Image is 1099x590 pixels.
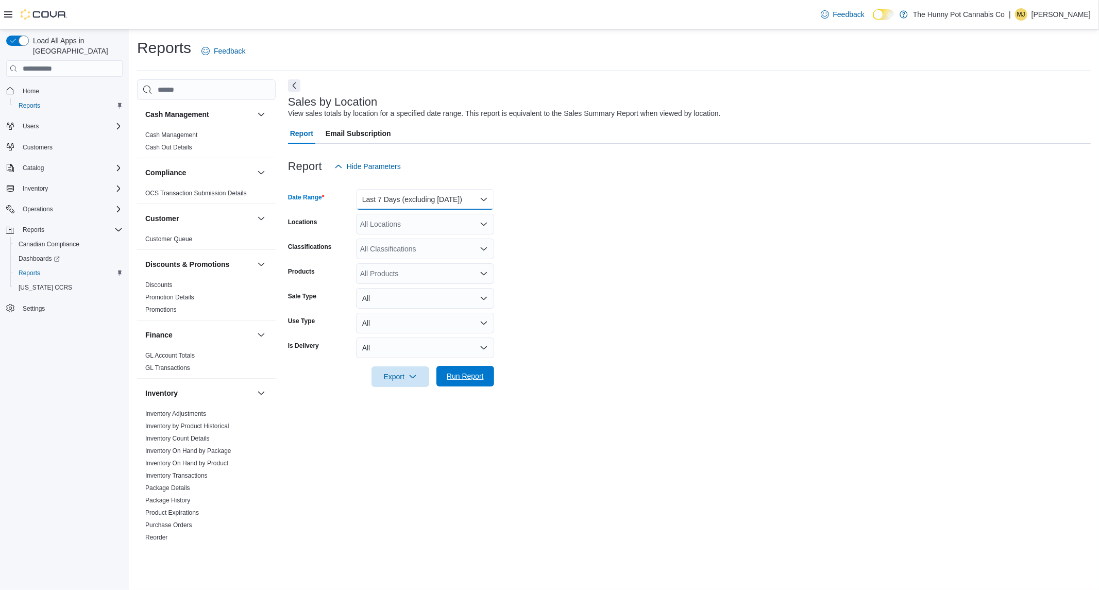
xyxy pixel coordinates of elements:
[2,301,127,316] button: Settings
[19,162,48,174] button: Catalog
[23,305,45,313] span: Settings
[356,189,494,210] button: Last 7 Days (excluding [DATE])
[23,164,44,172] span: Catalog
[2,83,127,98] button: Home
[23,226,44,234] span: Reports
[2,161,127,175] button: Catalog
[288,108,721,119] div: View sales totals by location for a specified date range. This report is equivalent to the Sales ...
[290,123,313,144] span: Report
[145,259,253,269] button: Discounts & Promotions
[14,267,123,279] span: Reports
[145,143,192,151] span: Cash Out Details
[145,460,228,467] a: Inventory On Hand by Product
[288,342,319,350] label: Is Delivery
[255,108,267,121] button: Cash Management
[145,352,195,359] a: GL Account Totals
[145,484,190,492] span: Package Details
[378,366,423,387] span: Export
[356,338,494,358] button: All
[145,330,173,340] h3: Finance
[288,243,332,251] label: Classifications
[14,99,123,112] span: Reports
[145,459,228,467] span: Inventory On Hand by Product
[19,120,43,132] button: Users
[23,143,53,151] span: Customers
[1009,8,1011,21] p: |
[19,84,123,97] span: Home
[145,364,190,372] a: GL Transactions
[6,79,123,343] nav: Complex example
[145,509,199,517] span: Product Expirations
[19,203,57,215] button: Operations
[145,534,167,541] a: Reorder
[145,144,192,151] a: Cash Out Details
[1032,8,1091,21] p: [PERSON_NAME]
[14,252,64,265] a: Dashboards
[19,255,60,263] span: Dashboards
[255,387,267,399] button: Inventory
[19,283,72,292] span: [US_STATE] CCRS
[19,269,40,277] span: Reports
[145,281,173,289] a: Discounts
[10,266,127,280] button: Reports
[19,203,123,215] span: Operations
[145,435,210,442] a: Inventory Count Details
[145,259,229,269] h3: Discounts & Promotions
[14,267,44,279] a: Reports
[137,279,276,320] div: Discounts & Promotions
[833,9,865,20] span: Feedback
[145,388,178,398] h3: Inventory
[356,313,494,333] button: All
[137,38,191,58] h1: Reports
[137,233,276,249] div: Customer
[2,119,127,133] button: Users
[10,98,127,113] button: Reports
[145,497,190,504] a: Package History
[21,9,67,20] img: Cova
[145,509,199,516] a: Product Expirations
[371,366,429,387] button: Export
[23,184,48,193] span: Inventory
[2,202,127,216] button: Operations
[288,193,325,201] label: Date Range
[29,36,123,56] span: Load All Apps in [GEOGRAPHIC_DATA]
[145,410,206,418] span: Inventory Adjustments
[19,141,123,154] span: Customers
[145,447,231,454] a: Inventory On Hand by Package
[10,280,127,295] button: [US_STATE] CCRS
[145,235,192,243] span: Customer Queue
[145,306,177,313] a: Promotions
[2,181,127,196] button: Inventory
[2,223,127,237] button: Reports
[19,120,123,132] span: Users
[288,96,378,108] h3: Sales by Location
[145,131,197,139] a: Cash Management
[145,294,194,301] a: Promotion Details
[10,237,127,251] button: Canadian Compliance
[19,302,49,315] a: Settings
[356,288,494,309] button: All
[145,281,173,289] span: Discounts
[480,269,488,278] button: Open list of options
[19,102,40,110] span: Reports
[145,471,208,480] span: Inventory Transactions
[1017,8,1025,21] span: MJ
[19,224,123,236] span: Reports
[145,190,247,197] a: OCS Transaction Submission Details
[145,167,253,178] button: Compliance
[288,317,315,325] label: Use Type
[19,141,57,154] a: Customers
[447,371,484,381] span: Run Report
[19,182,123,195] span: Inventory
[2,140,127,155] button: Customers
[913,8,1005,21] p: The Hunny Pot Cannabis Co
[14,252,123,265] span: Dashboards
[137,187,276,204] div: Compliance
[288,267,315,276] label: Products
[145,422,229,430] span: Inventory by Product Historical
[23,205,53,213] span: Operations
[145,388,253,398] button: Inventory
[19,182,52,195] button: Inventory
